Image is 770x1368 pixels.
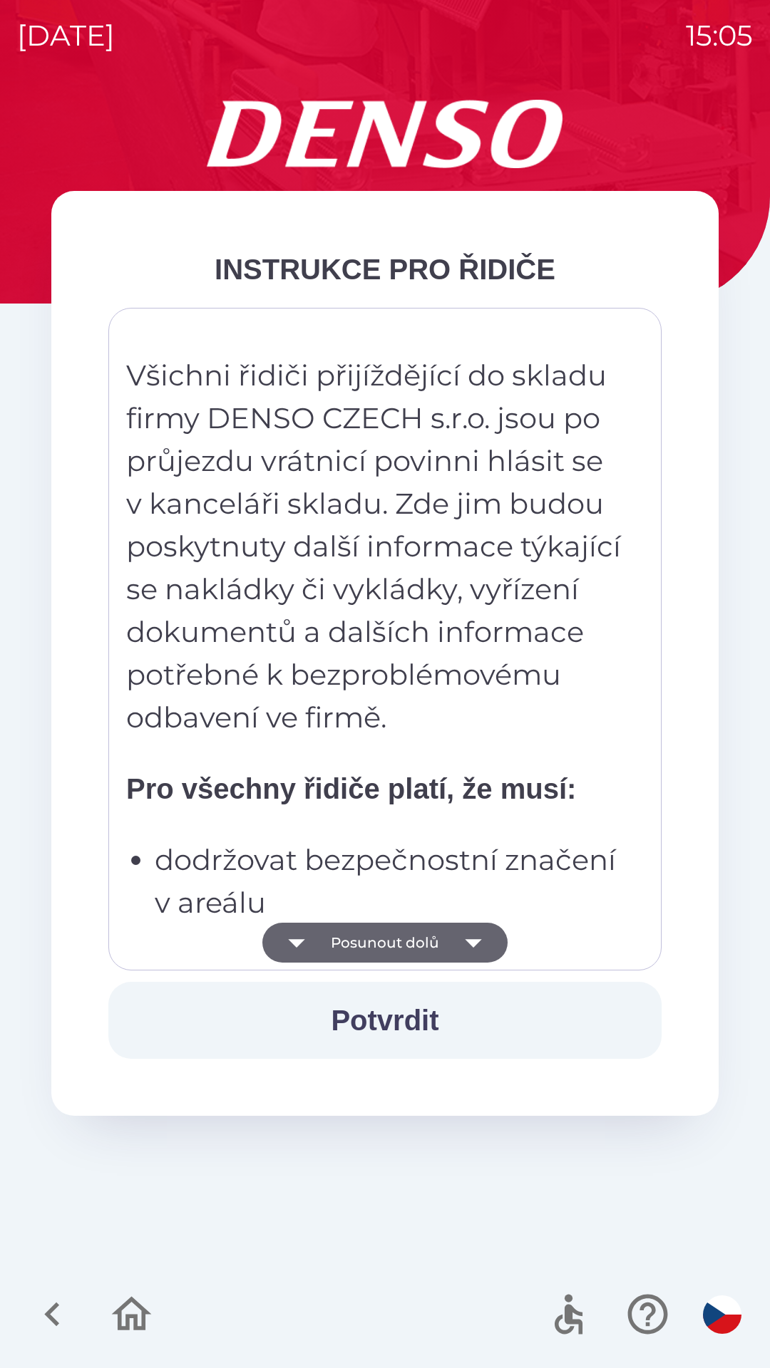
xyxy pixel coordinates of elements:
[51,100,719,168] img: Logo
[703,1295,741,1334] img: cs flag
[126,354,624,739] p: Všichni řidiči přijíždějící do skladu firmy DENSO CZECH s.r.o. jsou po průjezdu vrátnicí povinni ...
[108,248,662,291] div: INSTRUKCE PRO ŘIDIČE
[262,923,508,963] button: Posunout dolů
[108,982,662,1059] button: Potvrdit
[17,14,115,57] p: [DATE]
[155,839,624,924] p: dodržovat bezpečnostní značení v areálu
[686,14,753,57] p: 15:05
[126,773,576,804] strong: Pro všechny řidiče platí, že musí:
